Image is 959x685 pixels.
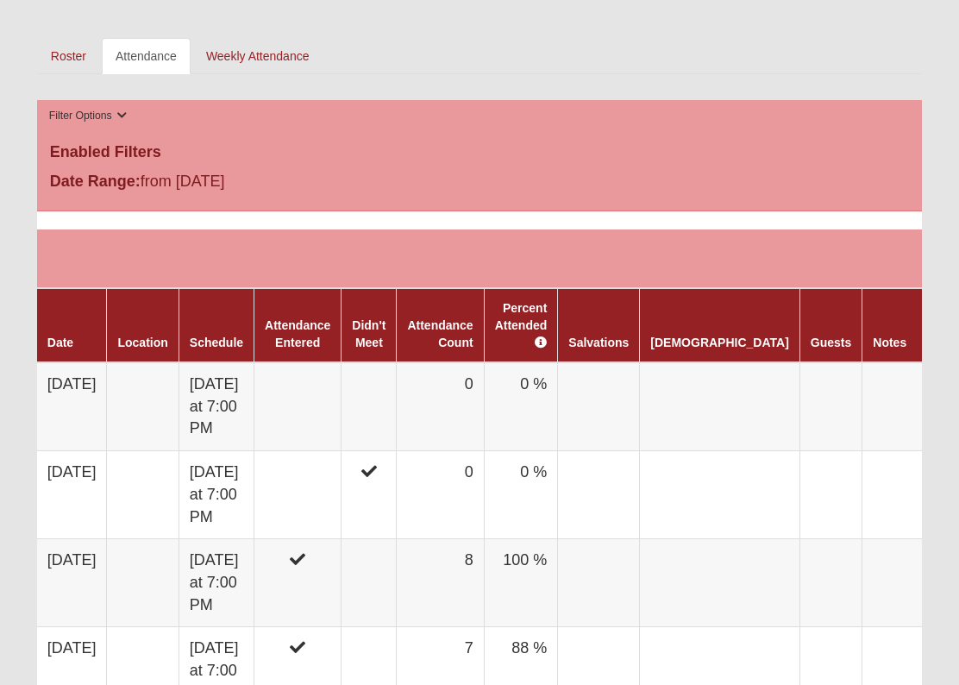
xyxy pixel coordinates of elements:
[192,38,323,74] a: Weekly Attendance
[37,38,100,74] a: Roster
[37,539,107,627] td: [DATE]
[484,362,558,451] td: 0 %
[117,336,167,349] a: Location
[407,318,473,349] a: Attendance Count
[640,288,799,362] th: [DEMOGRAPHIC_DATA]
[495,301,548,349] a: Percent Attended
[397,362,484,451] td: 0
[352,318,385,349] a: Didn't Meet
[50,170,141,193] label: Date Range:
[179,451,254,539] td: [DATE] at 7:00 PM
[44,107,133,125] button: Filter Options
[484,451,558,539] td: 0 %
[37,362,107,451] td: [DATE]
[265,318,330,349] a: Attendance Entered
[102,38,191,74] a: Attendance
[799,288,862,362] th: Guests
[179,539,254,627] td: [DATE] at 7:00 PM
[873,336,906,349] a: Notes
[397,539,484,627] td: 8
[179,362,254,451] td: [DATE] at 7:00 PM
[397,451,484,539] td: 0
[37,451,107,539] td: [DATE]
[190,336,243,349] a: Schedule
[50,143,909,162] h4: Enabled Filters
[47,336,73,349] a: Date
[484,539,558,627] td: 100 %
[558,288,640,362] th: Salvations
[37,170,332,198] div: from [DATE]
